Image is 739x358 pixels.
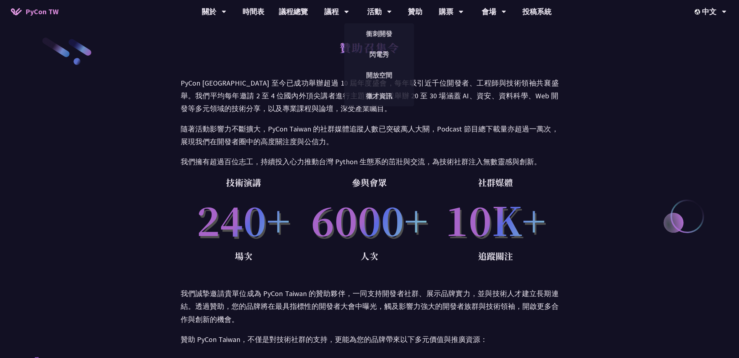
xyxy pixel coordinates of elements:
[306,175,433,190] p: 參與會眾
[344,46,414,63] a: 閃電秀
[344,25,414,42] a: 衝刺開發
[25,6,59,17] span: PyCon TW
[306,190,433,249] p: 6000+
[181,175,307,190] p: 技術演講
[181,190,307,249] p: 240+
[4,3,66,21] a: PyCon TW
[181,155,559,168] p: 我們擁有超過百位志工，持續投入心力推動台灣 Python 生態系的茁壯與交流，為技術社群注入無數靈感與創新。
[181,249,307,263] p: 場次
[306,249,433,263] p: 人次
[344,67,414,84] a: 開放空間
[181,122,559,148] p: 隨著活動影響力不斷擴大，PyCon Taiwan 的社群媒體追蹤人數已突破萬人大關，Podcast 節目總下載量亦超過一萬次，展現我們在開發者圈中的高度關注度與公信力。
[433,249,559,263] p: 追蹤關注
[695,9,702,15] img: Locale Icon
[340,36,399,58] h1: 贊助召集令
[344,87,414,105] a: 徵才資訊
[11,8,22,15] img: Home icon of PyCon TW 2025
[181,287,559,326] p: 我們誠摯邀請貴單位成為 PyCon Taiwan 的贊助夥伴，一同支持開發者社群、展示品牌實力，並與技術人才建立長期連結。透過贊助，您的品牌將在最具指標性的開發者大會中曝光，觸及影響力強大的開發...
[181,76,559,115] p: PyCon [GEOGRAPHIC_DATA] 至今已成功舉辦超過 10 屆年度盛會，每年吸引近千位開發者、工程師與技術領袖共襄盛舉。我們平均每年邀請 2 至 4 位國內外頂尖講者進行主題演講，...
[433,190,559,249] p: 10K+
[433,175,559,190] p: 社群媒體
[181,333,559,346] p: 贊助 PyCon Taiwan，不僅是對技術社群的支持，更能為您的品牌帶來以下多元價值與推廣資源：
